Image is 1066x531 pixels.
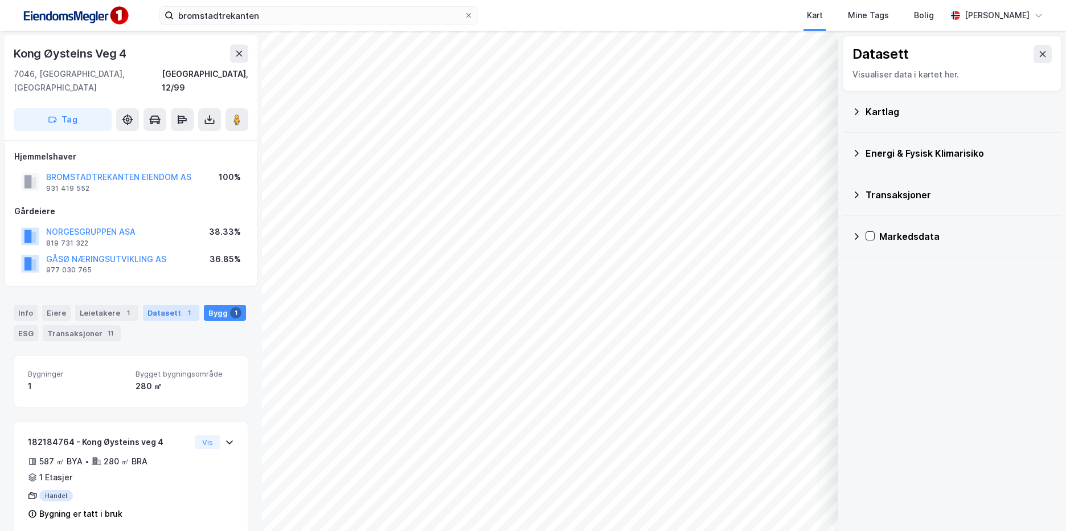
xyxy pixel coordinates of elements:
[18,3,132,28] img: F4PB6Px+NJ5v8B7XTbfpPpyloAAAAASUVORK5CYII=
[46,265,92,275] div: 977 030 765
[219,170,241,184] div: 100%
[14,205,248,218] div: Gårdeiere
[866,105,1052,119] div: Kartlag
[852,68,1052,81] div: Visualiser data i kartet her.
[39,471,72,484] div: 1 Etasjer
[14,44,129,63] div: Kong Øysteins Veg 4
[14,305,38,321] div: Info
[14,150,248,164] div: Hjemmelshaver
[866,188,1052,202] div: Transaksjoner
[28,379,126,393] div: 1
[195,435,220,449] button: Vis
[852,45,909,63] div: Datasett
[28,435,190,449] div: 182184764 - Kong Øysteins veg 4
[136,369,234,379] span: Bygget bygningsområde
[14,67,162,95] div: 7046, [GEOGRAPHIC_DATA], [GEOGRAPHIC_DATA]
[136,379,234,393] div: 280 ㎡
[965,9,1030,22] div: [PERSON_NAME]
[143,305,199,321] div: Datasett
[43,325,121,341] div: Transaksjoner
[1009,476,1066,531] iframe: Chat Widget
[866,146,1052,160] div: Energi & Fysisk Klimarisiko
[14,108,112,131] button: Tag
[1009,476,1066,531] div: Kontrollprogram for chat
[122,307,134,318] div: 1
[204,305,246,321] div: Bygg
[39,507,122,521] div: Bygning er tatt i bruk
[75,305,138,321] div: Leietakere
[848,9,889,22] div: Mine Tags
[807,9,823,22] div: Kart
[914,9,934,22] div: Bolig
[230,307,241,318] div: 1
[46,184,89,193] div: 931 419 552
[14,325,38,341] div: ESG
[85,457,89,466] div: •
[183,307,195,318] div: 1
[46,239,88,248] div: 819 731 322
[174,7,464,24] input: Søk på adresse, matrikkel, gårdeiere, leietakere eller personer
[209,225,241,239] div: 38.33%
[105,328,116,339] div: 11
[104,455,147,468] div: 280 ㎡ BRA
[42,305,71,321] div: Eiere
[39,455,83,468] div: 587 ㎡ BYA
[162,67,248,95] div: [GEOGRAPHIC_DATA], 12/99
[879,230,1052,243] div: Markedsdata
[28,369,126,379] span: Bygninger
[210,252,241,266] div: 36.85%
